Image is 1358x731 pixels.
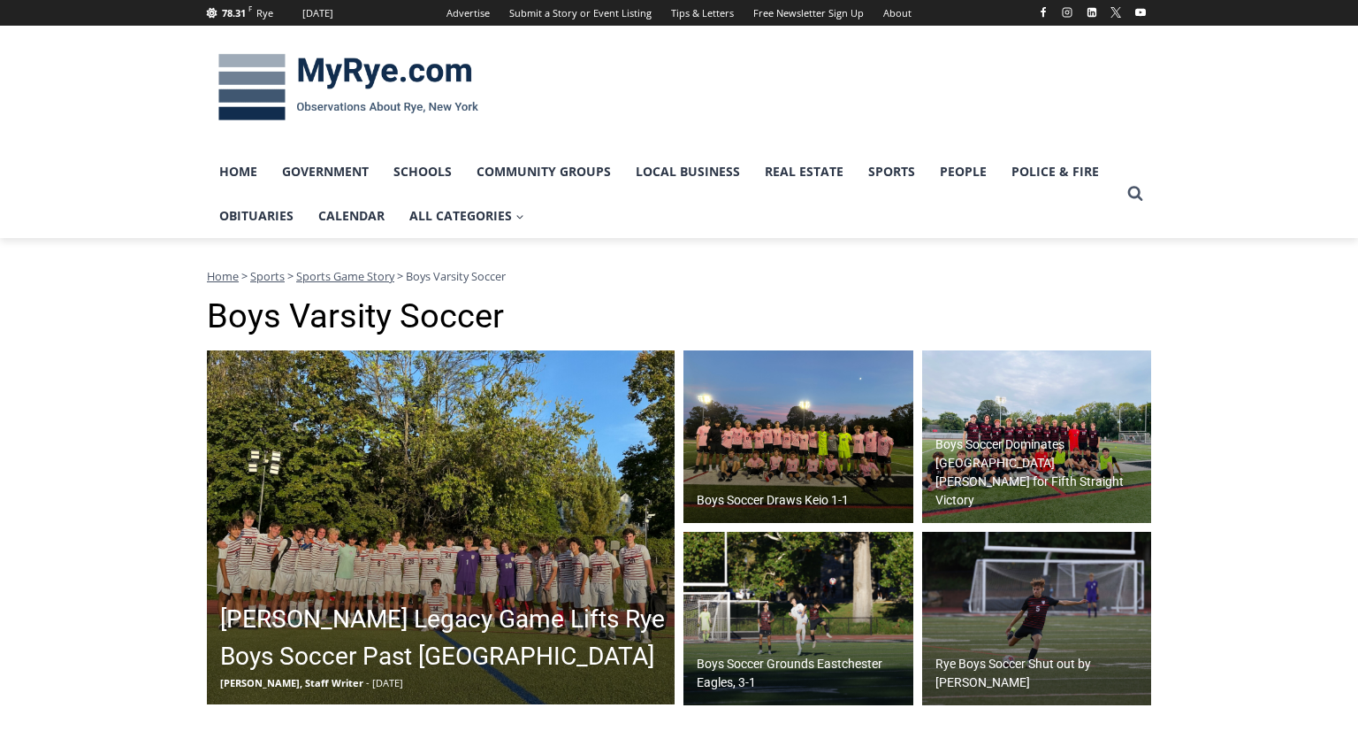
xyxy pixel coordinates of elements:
[697,655,909,692] h2: Boys Soccer Grounds Eastchester Eagles, 3-1
[306,194,397,238] a: Calendar
[287,268,294,284] span: >
[1081,2,1102,23] a: Linkedin
[1105,2,1126,23] a: X
[935,435,1148,510] h2: Boys Soccer Dominates [GEOGRAPHIC_DATA][PERSON_NAME] for Fifth Straight Victory
[220,601,670,675] h2: [PERSON_NAME] Legacy Game Lifts Rye Boys Soccer Past [GEOGRAPHIC_DATA]
[999,150,1111,194] a: Police & Fire
[296,268,394,284] a: Sports Game Story
[922,532,1152,705] img: (PHOTO: Rye Boys Soccer's Silas Kavanagh in his team's 3-0 loss to Byram Hills on Septmber 10, 20...
[207,267,1151,285] nav: Breadcrumbs
[697,491,849,510] h2: Boys Soccer Draws Keio 1-1
[220,676,363,689] span: [PERSON_NAME], Staff Writer
[207,296,1151,337] h1: Boys Varsity Soccer
[1033,2,1054,23] a: Facebook
[406,268,506,284] span: Boys Varsity Soccer
[1057,2,1078,23] a: Instagram
[256,5,273,21] div: Rye
[683,350,913,524] a: Boys Soccer Draws Keio 1-1
[207,42,490,134] img: MyRye.com
[922,350,1152,524] img: (PHOTO: The Rye Boys Soccer team from September 27, 2025. Credit: Daniela Arredondo.)
[683,532,913,705] a: Boys Soccer Grounds Eastchester Eagles, 3-1
[250,268,285,284] a: Sports
[397,268,403,284] span: >
[241,268,248,284] span: >
[207,350,675,704] img: (PHOTO: The Rye Boys Soccer team from October 4, 2025, against Pleasantville. Credit: Daniela Arr...
[922,532,1152,705] a: Rye Boys Soccer Shut out by [PERSON_NAME]
[409,206,524,226] span: All Categories
[372,676,403,689] span: [DATE]
[464,150,623,194] a: Community Groups
[302,5,333,21] div: [DATE]
[222,6,246,19] span: 78.31
[207,150,1119,239] nav: Primary Navigation
[248,4,252,13] span: F
[623,150,752,194] a: Local Business
[1119,178,1151,210] button: View Search Form
[207,350,675,704] a: [PERSON_NAME] Legacy Game Lifts Rye Boys Soccer Past [GEOGRAPHIC_DATA] [PERSON_NAME], Staff Write...
[752,150,856,194] a: Real Estate
[397,194,537,238] a: All Categories
[207,194,306,238] a: Obituaries
[683,350,913,524] img: (PHOTO: The Rye Boys Soccer team from their match agains Keio Academy on September 30, 2025. Cred...
[381,150,464,194] a: Schools
[207,150,270,194] a: Home
[207,268,239,284] a: Home
[927,150,999,194] a: People
[270,150,381,194] a: Government
[935,655,1148,692] h2: Rye Boys Soccer Shut out by [PERSON_NAME]
[856,150,927,194] a: Sports
[922,350,1152,524] a: Boys Soccer Dominates [GEOGRAPHIC_DATA][PERSON_NAME] for Fifth Straight Victory
[366,676,370,689] span: -
[1130,2,1151,23] a: YouTube
[683,532,913,705] img: (PHOTO: Rye Boys Soccer's Shun Nagata (#17) goes for a header in his team's 3-1 win over Eastches...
